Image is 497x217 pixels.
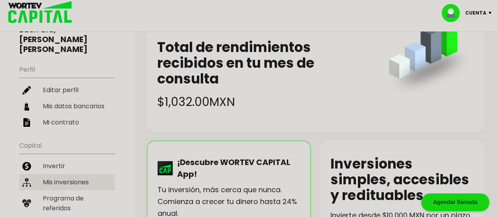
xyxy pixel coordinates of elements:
img: wortev-capital-app-icon [158,161,173,175]
a: Editar perfil [19,82,115,98]
img: recomiendanos-icon.9b8e9327.svg [22,199,31,208]
a: Mis inversiones [19,174,115,190]
img: grafica.516fef24.png [385,7,474,97]
a: Mi contrato [19,114,115,130]
h4: $1,032.00 MXN [157,93,373,111]
h2: Inversiones simples, accesibles y redituables [330,156,474,203]
p: Cuenta [465,7,486,19]
img: profile-image [442,4,465,22]
a: Mis datos bancarios [19,98,115,114]
img: editar-icon.952d3147.svg [22,86,31,95]
a: Programa de referidos [19,190,115,216]
a: Invertir [19,158,115,174]
img: icon-down [486,12,497,14]
div: Agendar llamada [421,193,489,211]
h2: Total de rendimientos recibidos en tu mes de consulta [157,39,373,87]
ul: Perfil [19,61,115,130]
p: ¡Descubre WORTEV CAPITAL App! [173,156,301,180]
img: datos-icon.10cf9172.svg [22,102,31,111]
img: contrato-icon.f2db500c.svg [22,118,31,127]
img: invertir-icon.b3b967d7.svg [22,162,31,171]
img: inversiones-icon.6695dc30.svg [22,178,31,187]
h3: Buen día, [19,25,115,54]
b: [PERSON_NAME] [PERSON_NAME] [19,34,88,55]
